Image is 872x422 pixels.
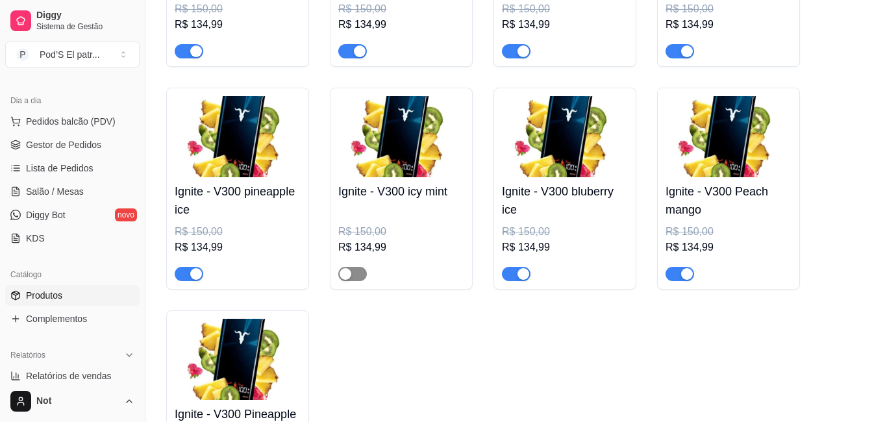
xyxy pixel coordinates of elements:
[26,289,62,302] span: Produtos
[26,138,101,151] span: Gestor de Pedidos
[175,240,301,255] div: R$ 134,99
[5,366,140,386] a: Relatórios de vendas
[175,17,301,32] div: R$ 134,99
[36,395,119,407] span: Not
[16,48,29,61] span: P
[5,90,140,111] div: Dia a dia
[338,240,464,255] div: R$ 134,99
[666,240,791,255] div: R$ 134,99
[5,181,140,202] a: Salão / Mesas
[175,224,301,240] div: R$ 150,00
[26,115,116,128] span: Pedidos balcão (PDV)
[36,10,134,21] span: Diggy
[26,232,45,245] span: KDS
[502,240,628,255] div: R$ 134,99
[502,182,628,219] h4: Ignite - V300 bluberry ice
[338,1,464,17] div: R$ 150,00
[5,42,140,68] button: Select a team
[666,224,791,240] div: R$ 150,00
[175,1,301,17] div: R$ 150,00
[5,285,140,306] a: Produtos
[502,224,628,240] div: R$ 150,00
[5,111,140,132] button: Pedidos balcão (PDV)
[502,96,628,177] img: product-image
[666,1,791,17] div: R$ 150,00
[26,185,84,198] span: Salão / Mesas
[338,17,464,32] div: R$ 134,99
[26,162,93,175] span: Lista de Pedidos
[502,1,628,17] div: R$ 150,00
[10,350,45,360] span: Relatórios
[5,134,140,155] a: Gestor de Pedidos
[338,182,464,201] h4: Ignite - V300 icy mint
[5,5,140,36] a: DiggySistema de Gestão
[502,17,628,32] div: R$ 134,99
[5,205,140,225] a: Diggy Botnovo
[666,182,791,219] h4: Ignite - V300 Peach mango
[5,228,140,249] a: KDS
[5,158,140,179] a: Lista de Pedidos
[175,96,301,177] img: product-image
[175,319,301,400] img: product-image
[666,17,791,32] div: R$ 134,99
[338,96,464,177] img: product-image
[338,224,464,240] div: R$ 150,00
[36,21,134,32] span: Sistema de Gestão
[26,312,87,325] span: Complementos
[5,386,140,417] button: Not
[175,182,301,219] h4: Ignite - V300 pineapple ice
[5,308,140,329] a: Complementos
[666,96,791,177] img: product-image
[40,48,100,61] div: Pod’S El patr ...
[26,208,66,221] span: Diggy Bot
[26,369,112,382] span: Relatórios de vendas
[5,264,140,285] div: Catálogo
